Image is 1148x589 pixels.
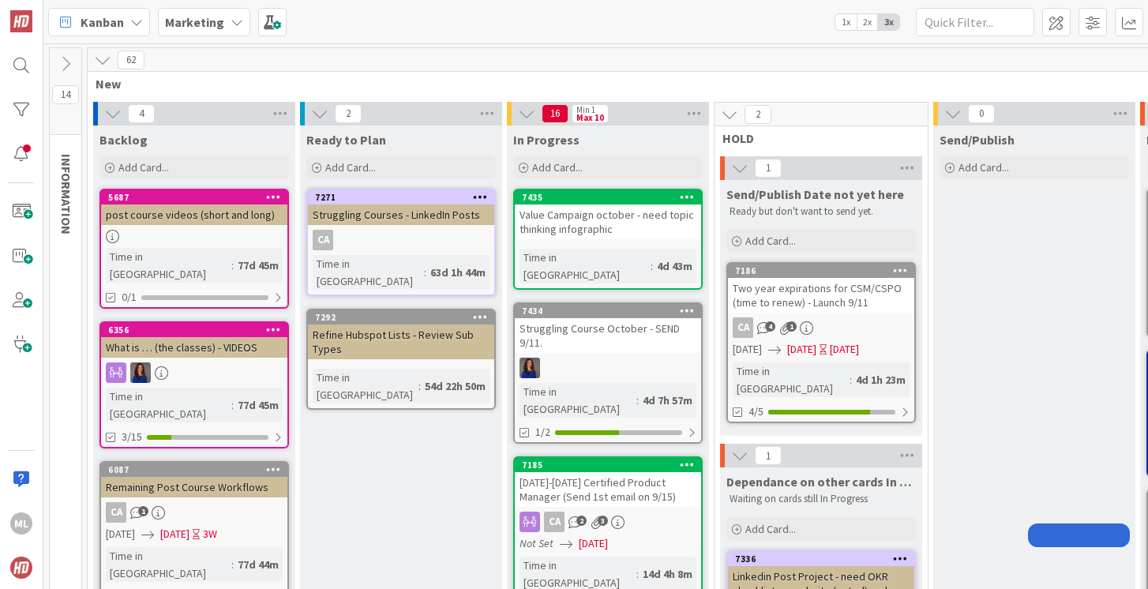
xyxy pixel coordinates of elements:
div: Time in [GEOGRAPHIC_DATA] [313,369,418,403]
span: Kanban [81,13,124,32]
div: 77d 45m [234,396,283,414]
div: CA [544,512,565,532]
span: [DATE] [160,526,189,542]
div: 7435 [515,190,701,204]
div: 7435Value Campaign october - need topic thinking infographic [515,190,701,239]
span: 16 [542,104,568,123]
div: 7185[DATE]-[DATE] Certified Product Manager (Send 1st email on 9/15) [515,458,701,507]
div: 6356 [101,323,287,337]
span: : [424,264,426,281]
span: : [636,565,639,583]
span: 4/5 [748,403,763,420]
span: 4 [765,321,775,332]
div: 77d 45m [234,257,283,274]
span: : [231,556,234,573]
span: 1 [755,159,782,178]
i: Not Set [520,536,553,550]
span: 3 [598,516,608,526]
span: In Progress [513,132,580,148]
span: Ready to Plan [306,132,386,148]
div: Time in [GEOGRAPHIC_DATA] [106,388,231,422]
span: : [231,257,234,274]
div: CA [515,512,701,532]
span: 0/1 [122,289,137,306]
span: HOLD [722,130,908,146]
span: Add Card... [532,160,583,174]
div: [DATE]-[DATE] Certified Product Manager (Send 1st email on 9/15) [515,472,701,507]
div: Value Campaign october - need topic thinking infographic [515,204,701,239]
div: 4d 1h 23m [852,371,910,388]
div: 6087 [108,464,287,475]
div: CA [313,230,333,250]
a: 7271Struggling Courses - LinkedIn PostsCATime in [GEOGRAPHIC_DATA]:63d 1h 44m [306,189,496,296]
b: Marketing [165,14,224,30]
input: Quick Filter... [916,8,1034,36]
span: 1x [835,14,857,30]
div: Remaining Post Course Workflows [101,477,287,497]
div: 7435 [522,192,701,203]
img: SL [520,358,540,378]
span: 3/15 [122,429,142,445]
span: [DATE] [787,341,816,358]
div: 6087Remaining Post Course Workflows [101,463,287,497]
div: Time in [GEOGRAPHIC_DATA] [733,362,850,397]
span: INFORMATION [58,154,74,234]
div: 7185 [522,460,701,471]
span: : [231,396,234,414]
span: Send/Publish [940,132,1015,148]
div: Time in [GEOGRAPHIC_DATA] [106,547,231,582]
a: 7292Refine Hubspot Lists - Review Sub TypesTime in [GEOGRAPHIC_DATA]:54d 22h 50m [306,309,496,410]
div: 7271 [308,190,494,204]
div: Time in [GEOGRAPHIC_DATA] [106,248,231,283]
span: 2 [335,104,362,123]
span: 1 [138,506,148,516]
a: 5687post course videos (short and long)Time in [GEOGRAPHIC_DATA]:77d 45m0/1 [99,189,289,309]
div: 7336 [735,553,914,565]
img: Visit kanbanzone.com [10,10,32,32]
span: 2x [857,14,878,30]
div: 7292 [308,310,494,325]
div: 7186 [735,265,914,276]
div: 14d 4h 8m [639,565,696,583]
div: 54d 22h 50m [421,377,490,395]
div: 7336 [728,552,914,566]
span: 1 [755,446,782,465]
div: 7271 [315,192,494,203]
span: : [651,257,653,275]
div: 4d 43m [653,257,696,275]
div: 7292Refine Hubspot Lists - Review Sub Types [308,310,494,359]
div: 7185 [515,458,701,472]
p: Ready but don't want to send yet. [730,205,913,218]
div: Time in [GEOGRAPHIC_DATA] [313,255,424,290]
div: CA [733,317,753,338]
a: 6356What is … (the classes) - VIDEOSSLTime in [GEOGRAPHIC_DATA]:77d 45m3/15 [99,321,289,448]
span: 1/2 [535,424,550,441]
div: CA [106,502,126,523]
div: 4d 7h 57m [639,392,696,409]
span: Add Card... [959,160,1009,174]
div: 7434 [522,306,701,317]
div: Min 1 [576,106,595,114]
span: [DATE] [733,341,762,358]
span: Backlog [99,132,148,148]
span: Add Card... [118,160,169,174]
div: ML [10,512,32,535]
div: 6087 [101,463,287,477]
div: 7186Two year expirations for CSM/CSPO (time to renew) - Launch 9/11 [728,264,914,313]
div: 7292 [315,312,494,323]
div: 3W [203,526,217,542]
span: 0 [968,104,995,123]
div: SL [515,358,701,378]
div: Two year expirations for CSM/CSPO (time to renew) - Launch 9/11 [728,278,914,313]
div: Max 10 [576,114,604,122]
span: Send/Publish Date not yet here [726,186,904,202]
span: 2 [576,516,587,526]
span: Add Card... [745,234,796,248]
div: post course videos (short and long) [101,204,287,225]
span: 1 [786,321,797,332]
div: Refine Hubspot Lists - Review Sub Types [308,325,494,359]
a: 7434Struggling Course October - SEND 9/11.SLTime in [GEOGRAPHIC_DATA]:4d 7h 57m1/2 [513,302,703,444]
div: 7271Struggling Courses - LinkedIn Posts [308,190,494,225]
span: 4 [128,104,155,123]
div: Struggling Course October - SEND 9/11. [515,318,701,353]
